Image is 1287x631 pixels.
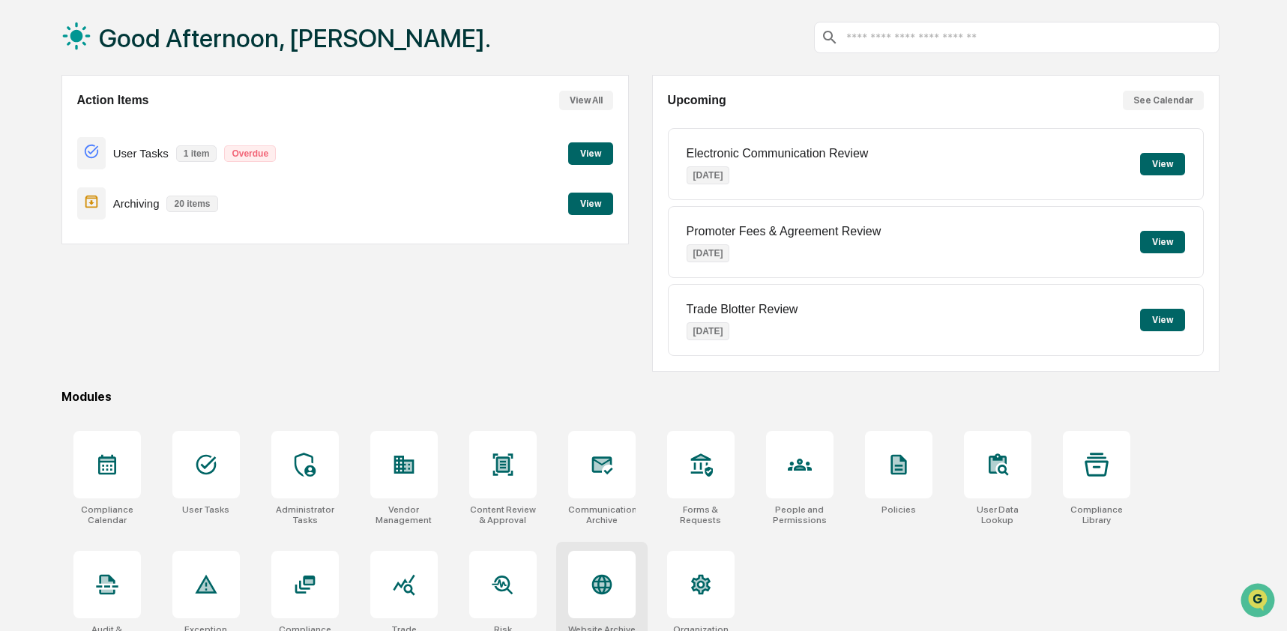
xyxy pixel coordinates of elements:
[687,303,798,316] p: Trade Blotter Review
[113,197,160,210] p: Archiving
[1123,91,1204,110] button: See Calendar
[370,504,438,525] div: Vendor Management
[687,322,730,340] p: [DATE]
[73,504,141,525] div: Compliance Calendar
[106,253,181,265] a: Powered byPylon
[668,94,726,107] h2: Upcoming
[568,145,613,160] a: View
[15,115,42,142] img: 1746055101610-c473b297-6a78-478c-a979-82029cc54cd1
[1140,309,1185,331] button: View
[15,31,273,55] p: How can we help?
[9,211,100,238] a: 🔎Data Lookup
[559,91,613,110] button: View All
[469,504,537,525] div: Content Review & Approval
[77,94,149,107] h2: Action Items
[103,183,192,210] a: 🗄️Attestations
[224,145,276,162] p: Overdue
[113,147,169,160] p: User Tasks
[271,504,339,525] div: Administrator Tasks
[149,254,181,265] span: Pylon
[687,166,730,184] p: [DATE]
[15,219,27,231] div: 🔎
[568,196,613,210] a: View
[182,504,229,515] div: User Tasks
[166,196,217,212] p: 20 items
[61,390,1220,404] div: Modules
[687,147,869,160] p: Electronic Communication Review
[568,504,636,525] div: Communications Archive
[255,119,273,137] button: Start new chat
[568,193,613,215] button: View
[687,244,730,262] p: [DATE]
[9,183,103,210] a: 🖐️Preclearance
[51,130,190,142] div: We're available if you need us!
[124,189,186,204] span: Attestations
[964,504,1031,525] div: User Data Lookup
[1063,504,1130,525] div: Compliance Library
[51,115,246,130] div: Start new chat
[1239,582,1280,622] iframe: Open customer support
[881,504,916,515] div: Policies
[1140,231,1185,253] button: View
[15,190,27,202] div: 🖐️
[766,504,834,525] div: People and Permissions
[667,504,735,525] div: Forms & Requests
[109,190,121,202] div: 🗄️
[30,189,97,204] span: Preclearance
[568,142,613,165] button: View
[99,23,491,53] h1: Good Afternoon, [PERSON_NAME].
[30,217,94,232] span: Data Lookup
[1140,153,1185,175] button: View
[176,145,217,162] p: 1 item
[687,225,881,238] p: Promoter Fees & Agreement Review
